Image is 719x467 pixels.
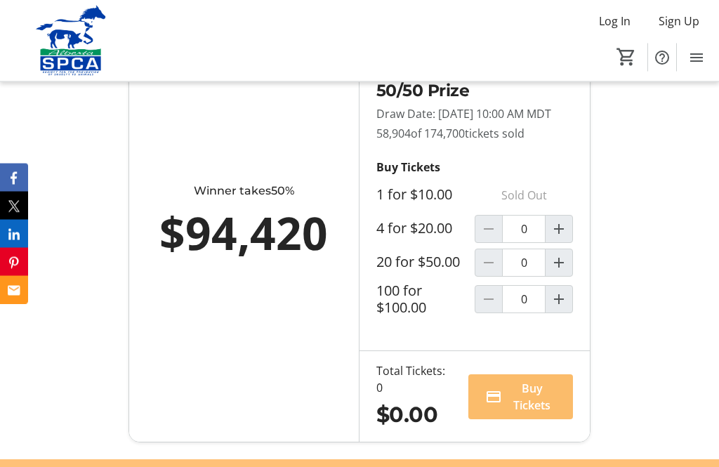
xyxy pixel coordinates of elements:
button: Increment by one [546,250,572,277]
span: 50% [271,185,294,198]
label: 20 for $50.00 [376,254,460,271]
label: 4 for $20.00 [376,221,452,237]
div: Winner takes [157,183,331,200]
button: Cart [614,44,639,70]
button: Log In [588,10,642,32]
span: Buy Tickets [508,381,556,414]
label: 1 for $10.00 [376,187,452,204]
span: Log In [599,13,631,29]
button: Sign Up [647,10,711,32]
h2: 50/50 Prize [376,79,573,103]
span: of 174,700 [411,126,465,142]
strong: Buy Tickets [376,160,440,176]
div: Total Tickets: 0 [376,363,446,397]
button: Increment by one [546,287,572,313]
p: Sold Out [475,182,573,210]
p: 58,904 tickets sold [376,126,573,143]
div: $0.00 [376,400,446,432]
p: Draw Date: [DATE] 10:00 AM MDT [376,106,573,123]
label: 100 for $100.00 [376,283,475,317]
button: Buy Tickets [468,375,573,420]
button: Menu [682,44,711,72]
button: Help [648,44,676,72]
span: Sign Up [659,13,699,29]
img: Alberta SPCA's Logo [8,6,133,76]
div: $94,420 [157,200,331,268]
button: Increment by one [546,216,572,243]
